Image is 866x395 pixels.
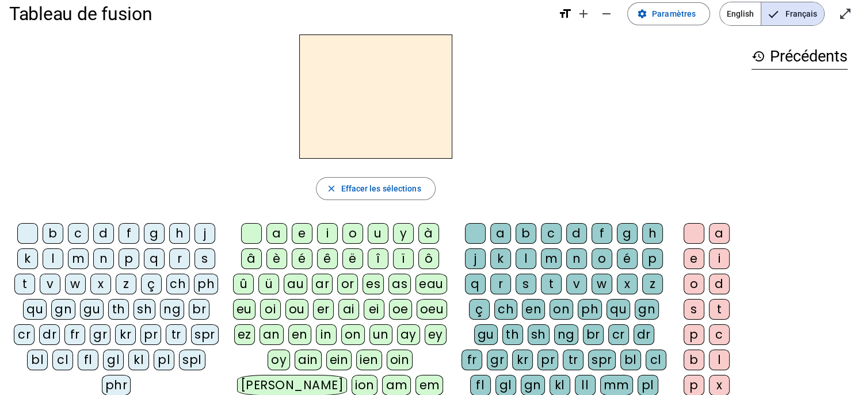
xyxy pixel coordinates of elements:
[600,7,613,21] mat-icon: remove
[317,248,338,269] div: ê
[558,7,572,21] mat-icon: format_size
[522,299,545,320] div: en
[317,223,338,244] div: i
[397,324,420,345] div: ay
[17,248,38,269] div: k
[356,350,382,370] div: ien
[115,324,136,345] div: kr
[160,299,184,320] div: ng
[646,350,666,370] div: cl
[326,183,336,194] mat-icon: close
[141,274,162,294] div: ç
[108,299,129,320] div: th
[368,248,388,269] div: î
[627,2,710,25] button: Paramètres
[40,274,60,294] div: v
[260,324,284,345] div: an
[684,324,704,345] div: p
[751,44,848,70] h3: Précédents
[191,324,219,345] div: spr
[490,274,511,294] div: r
[14,274,35,294] div: t
[751,49,765,63] mat-icon: history
[342,223,363,244] div: o
[166,324,186,345] div: tr
[266,223,287,244] div: a
[266,248,287,269] div: è
[119,248,139,269] div: p
[572,2,595,25] button: Augmenter la taille de la police
[364,299,384,320] div: ei
[620,350,641,370] div: bl
[234,324,255,345] div: ez
[516,223,536,244] div: b
[608,324,629,345] div: cr
[578,299,602,320] div: ph
[642,248,663,269] div: p
[313,299,334,320] div: er
[144,223,165,244] div: g
[592,223,612,244] div: f
[642,223,663,244] div: h
[140,324,161,345] div: pr
[516,274,536,294] div: s
[709,324,730,345] div: c
[684,299,704,320] div: s
[566,223,587,244] div: d
[588,350,616,370] div: spr
[90,274,111,294] div: x
[516,248,536,269] div: l
[51,299,75,320] div: gn
[369,324,392,345] div: un
[709,223,730,244] div: a
[709,299,730,320] div: t
[550,299,573,320] div: on
[490,248,511,269] div: k
[368,223,388,244] div: u
[90,324,110,345] div: gr
[166,274,189,294] div: ch
[554,324,578,345] div: ng
[179,350,205,370] div: spl
[93,223,114,244] div: d
[709,248,730,269] div: i
[838,7,852,21] mat-icon: open_in_full
[566,248,587,269] div: n
[363,274,384,294] div: es
[415,274,447,294] div: eau
[425,324,447,345] div: ey
[583,324,604,345] div: br
[194,248,215,269] div: s
[563,350,583,370] div: tr
[388,274,411,294] div: as
[68,223,89,244] div: c
[169,248,190,269] div: r
[338,299,359,320] div: ai
[133,299,155,320] div: sh
[387,350,413,370] div: oin
[64,324,85,345] div: fr
[606,299,630,320] div: qu
[316,324,337,345] div: in
[43,248,63,269] div: l
[465,248,486,269] div: j
[709,274,730,294] div: d
[288,324,311,345] div: en
[537,350,558,370] div: pr
[566,274,587,294] div: v
[502,324,523,345] div: th
[465,274,486,294] div: q
[761,2,824,25] span: Français
[719,2,825,26] mat-button-toggle-group: Language selection
[490,223,511,244] div: a
[592,248,612,269] div: o
[635,299,659,320] div: gn
[326,350,352,370] div: ein
[312,274,333,294] div: ar
[194,223,215,244] div: j
[417,299,448,320] div: oeu
[342,248,363,269] div: ë
[469,299,490,320] div: ç
[337,274,358,294] div: or
[285,299,308,320] div: ou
